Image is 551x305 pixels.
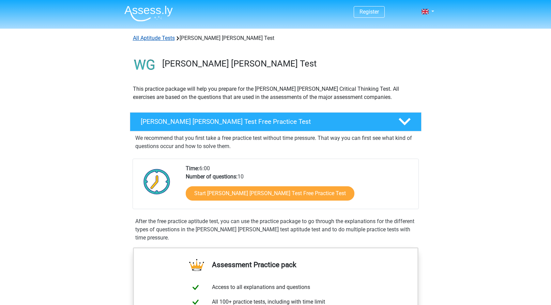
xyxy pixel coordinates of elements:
div: 6:00 10 [181,164,418,209]
b: Number of questions: [186,173,238,180]
p: This practice package will help you prepare for the [PERSON_NAME] [PERSON_NAME] Critical Thinking... [133,85,418,101]
h4: [PERSON_NAME] [PERSON_NAME] Test Free Practice Test [141,118,387,126]
p: We recommend that you first take a free practice test without time pressure. That way you can fir... [135,134,416,150]
a: All Aptitude Tests [133,35,175,41]
a: [PERSON_NAME] [PERSON_NAME] Test Free Practice Test [127,112,424,131]
b: Time: [186,165,199,172]
div: [PERSON_NAME] [PERSON_NAME] Test [130,34,421,42]
div: After the free practice aptitude test, you can use the practice package to go through the explana... [133,217,419,242]
a: Register [359,9,379,15]
img: Assessly [124,5,173,21]
img: Clock [140,164,174,199]
h3: [PERSON_NAME] [PERSON_NAME] Test [162,58,416,69]
a: Start [PERSON_NAME] [PERSON_NAME] Test Free Practice Test [186,186,354,201]
img: watson glaser test [130,50,159,79]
